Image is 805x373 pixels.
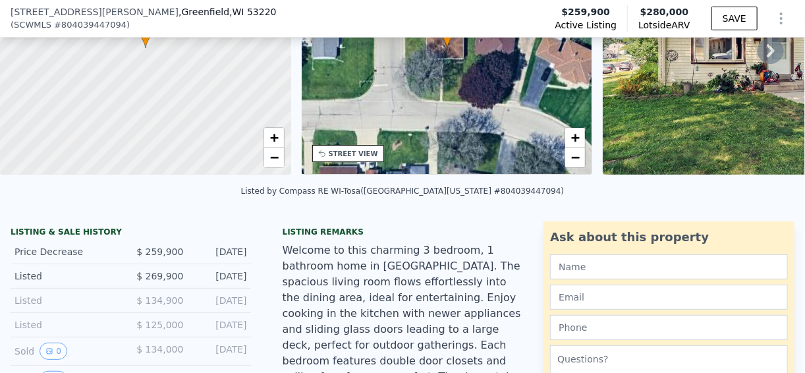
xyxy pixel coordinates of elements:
span: − [269,149,278,165]
span: $ 134,900 [136,295,183,306]
span: + [269,129,278,146]
div: [DATE] [194,270,246,283]
span: $ 134,000 [136,344,183,355]
div: ( ) [11,18,130,32]
span: + [571,129,580,146]
input: Email [550,285,788,310]
div: Listed [14,294,120,307]
span: $ 125,000 [136,320,183,330]
span: − [571,149,580,165]
input: Name [550,254,788,279]
div: [DATE] [194,318,246,331]
a: Zoom out [565,148,585,167]
button: Show Options [768,5,794,32]
div: [DATE] [194,245,246,258]
div: Listing remarks [283,227,523,237]
a: Zoom in [565,128,585,148]
span: , WI 53220 [229,7,276,17]
span: , Greenfield [179,5,277,18]
div: STREET VIEW [329,149,378,159]
a: Zoom in [264,128,284,148]
div: Listed [14,270,120,283]
a: Zoom out [264,148,284,167]
div: [DATE] [194,343,246,360]
span: SCWMLS [14,18,51,32]
span: $280,000 [640,7,689,17]
span: $ 269,900 [136,271,183,281]
div: [DATE] [194,294,246,307]
input: Phone [550,315,788,340]
div: Price Decrease [14,245,120,258]
span: # 804039447094 [54,18,126,32]
button: SAVE [711,7,758,30]
span: $ 259,900 [136,246,183,257]
span: Lotside ARV [638,18,690,32]
span: Active Listing [555,18,617,32]
div: Listed [14,318,120,331]
button: View historical data [40,343,67,360]
div: Listed by Compass RE WI-Tosa ([GEOGRAPHIC_DATA][US_STATE] #804039447094) [241,186,565,196]
span: [STREET_ADDRESS][PERSON_NAME] [11,5,179,18]
div: Ask about this property [550,228,788,246]
span: $259,900 [562,5,611,18]
div: Sold [14,343,120,360]
div: LISTING & SALE HISTORY [11,227,251,240]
